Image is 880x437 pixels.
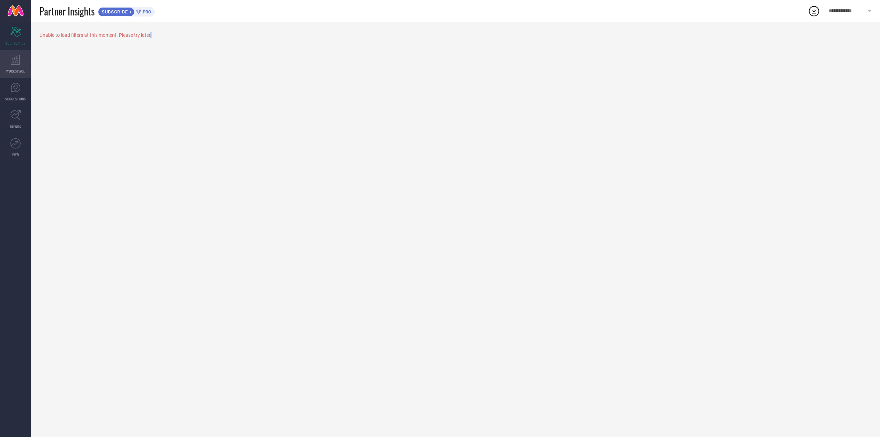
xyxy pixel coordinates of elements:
span: Partner Insights [40,4,95,18]
span: SUGGESTIONS [5,96,26,101]
span: WORKSPACE [6,68,25,74]
div: Unable to load filters at this moment. Please try later. [40,32,871,38]
span: SUBSCRIBE [98,9,130,14]
span: TRENDS [10,124,21,129]
a: SUBSCRIBEPRO [98,6,155,17]
div: Open download list [808,5,820,17]
span: SCORECARDS [5,41,26,46]
span: PRO [141,9,151,14]
span: FWD [12,152,19,157]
